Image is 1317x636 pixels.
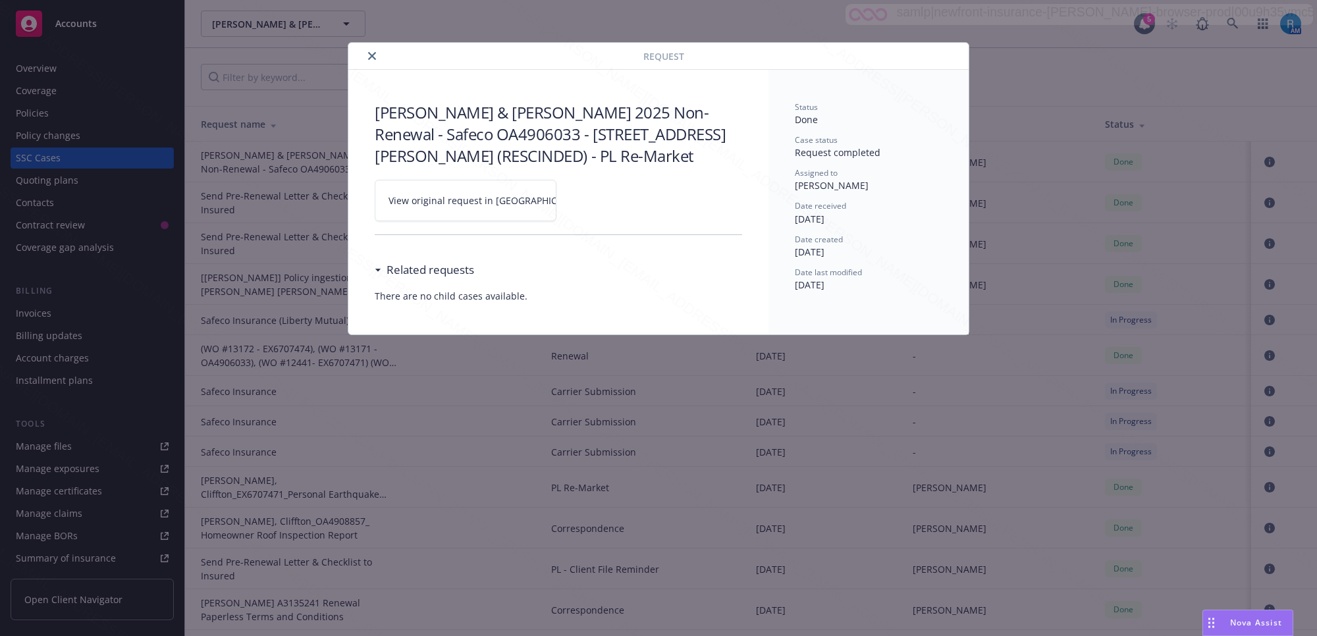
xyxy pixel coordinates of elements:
[795,200,846,211] span: Date received
[795,101,818,113] span: Status
[375,289,742,303] span: There are no child cases available.
[1202,610,1293,636] button: Nova Assist
[387,261,474,278] h3: Related requests
[795,146,880,159] span: Request completed
[375,180,556,221] a: View original request in [GEOGRAPHIC_DATA]
[643,49,684,63] span: Request
[375,261,474,278] div: Related requests
[795,179,869,192] span: [PERSON_NAME]
[795,246,824,258] span: [DATE]
[1230,617,1282,628] span: Nova Assist
[389,194,588,207] span: View original request in [GEOGRAPHIC_DATA]
[795,134,838,146] span: Case status
[795,267,862,278] span: Date last modified
[795,213,824,225] span: [DATE]
[795,234,843,245] span: Date created
[375,101,742,167] h3: [PERSON_NAME] & [PERSON_NAME] 2025 Non-Renewal - Safeco OA4906033 - [STREET_ADDRESS][PERSON_NAME]...
[364,48,380,64] button: close
[1203,610,1220,635] div: Drag to move
[795,278,824,291] span: [DATE]
[795,167,838,178] span: Assigned to
[795,113,818,126] span: Done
